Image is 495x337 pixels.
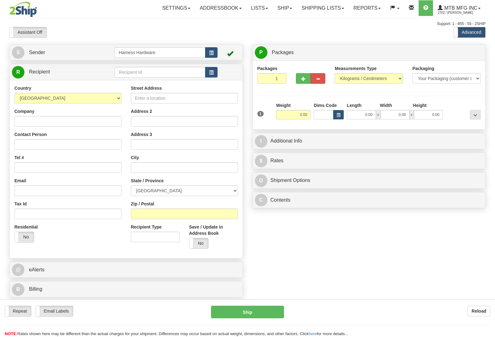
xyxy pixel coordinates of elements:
span: C [255,194,267,206]
span: O [255,174,267,187]
label: Tel # [14,154,24,161]
label: Email [14,178,26,184]
span: P [255,46,267,59]
a: here [309,331,317,336]
span: eAlerts [29,267,44,272]
span: NOTE: [5,331,17,336]
button: Reload [467,306,490,316]
a: Ship [273,0,297,16]
label: Advanced [454,27,485,37]
b: Reload [472,309,486,314]
span: $ [255,155,267,167]
label: Dims Code [314,102,337,108]
button: Ship [211,306,284,318]
a: R Recipient [12,66,103,78]
a: OShipment Options [255,174,483,187]
a: S Sender [12,46,115,59]
input: Enter a location [131,93,238,103]
label: Packages [257,65,278,72]
label: Country [14,85,31,91]
span: S [12,46,24,59]
label: Street Address [131,85,162,91]
iframe: chat widget [481,137,494,200]
span: x [376,110,380,119]
a: B Billing [12,283,240,296]
a: P Packages [255,46,483,59]
label: Measurements Type [335,65,377,72]
a: Addressbook [195,0,246,16]
a: Reports [349,0,385,16]
span: I [255,135,267,148]
a: IAdditional Info [255,135,483,148]
label: Height [413,102,427,108]
a: CContents [255,194,483,207]
span: Sender [29,50,45,55]
label: Width [380,102,392,108]
img: logo2702.jpg [9,2,37,17]
a: @ eAlerts [12,264,240,276]
label: No [15,232,34,242]
label: Save / Update in Address Book [189,224,238,236]
label: Packaging [412,65,434,72]
a: MTB MFG INC 2702 / [PERSON_NAME] [433,0,485,16]
input: Sender Id [115,47,205,58]
div: Support: 1 - 855 - 55 - 2SHIP [9,21,486,27]
span: x [410,110,414,119]
a: Shipping lists [297,0,348,16]
label: Email Labels [36,306,73,316]
span: 2702 / [PERSON_NAME] [438,10,485,16]
span: MTB MFG INC [443,5,477,11]
a: Settings [157,0,195,16]
label: Zip / Postal [131,201,154,207]
label: Address 3 [131,131,152,138]
a: Lists [246,0,273,16]
label: Tax Id [14,201,27,207]
label: Length [347,102,362,108]
label: No [189,238,209,248]
a: $Rates [255,154,483,167]
span: @ [12,264,24,276]
label: Company [14,108,34,114]
span: R [12,66,24,78]
label: Assistant Off [10,27,46,37]
label: Contact Person [14,131,47,138]
label: Repeat [5,306,31,316]
div: ... [470,110,481,119]
span: Recipient [29,69,50,74]
label: Residential [14,224,38,230]
label: City [131,154,139,161]
span: Billing [29,286,42,292]
span: 1 [257,111,264,117]
label: Recipient Type [131,224,162,230]
span: Packages [272,50,294,55]
label: State / Province [131,178,164,184]
label: Address 2 [131,108,152,114]
span: B [12,283,24,296]
input: Recipient Id [115,67,205,78]
label: Weight [276,102,291,108]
